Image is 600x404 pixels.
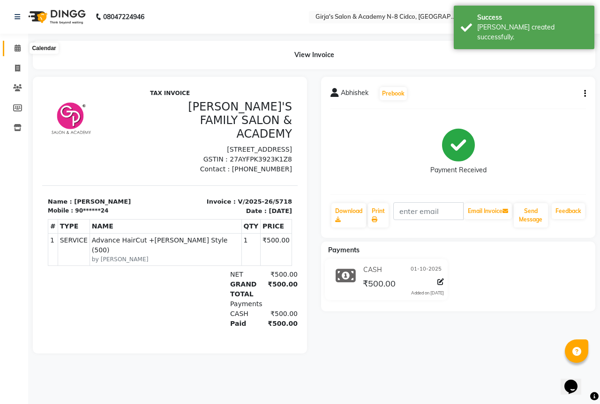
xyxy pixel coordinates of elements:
div: ₹500.00 [219,184,255,193]
small: by [PERSON_NAME] [50,169,197,177]
th: NAME [47,133,199,147]
td: SERVICE [15,147,47,180]
td: ₹500.00 [218,147,250,180]
span: Advance HairCut +[PERSON_NAME] Style (500) [50,149,197,169]
div: Paid [182,233,219,242]
b: 08047224946 [103,4,144,30]
th: # [6,133,16,147]
div: View Invoice [33,41,595,69]
div: GRAND TOTAL [182,193,219,213]
p: Name : [PERSON_NAME] [6,111,122,120]
img: logo [24,4,88,30]
div: Success [477,13,587,22]
div: NET [182,184,219,193]
h3: [PERSON_NAME]'S FAMILY SALON & ACADEMY [134,14,250,55]
span: CASH [363,265,382,275]
iframe: chat widget [561,367,591,395]
button: Email Invoice [464,203,512,219]
p: Invoice : V/2025-26/5718 [134,111,250,120]
th: TYPE [15,133,47,147]
div: ₹500.00 [219,193,255,213]
th: QTY [199,133,218,147]
div: Mobile : [6,120,31,129]
div: ₹500.00 [219,233,255,242]
span: CASH [188,224,206,231]
div: Calendar [30,43,58,54]
span: Abhishek [341,88,368,101]
td: 1 [199,147,218,180]
a: Print [368,203,389,228]
div: Payments [182,213,219,223]
p: Date : [DATE] [134,120,250,130]
button: Send Message [514,203,548,228]
h2: TAX INVOICE [6,4,250,10]
a: Feedback [552,203,585,219]
td: 1 [6,147,16,180]
input: enter email [393,202,464,220]
a: Download [331,203,366,228]
span: 01-10-2025 [411,265,442,275]
p: GSTIN : 27AYFPK3923K1Z8 [134,68,250,78]
span: Payments [328,246,360,254]
div: ₹500.00 [219,223,255,233]
p: Contact : [PHONE_NUMBER] [134,78,250,88]
span: ₹500.00 [363,278,396,291]
button: Prebook [380,87,407,100]
div: Bill created successfully. [477,22,587,42]
div: Payment Received [430,165,487,175]
div: Added on [DATE] [411,290,444,296]
p: THANK YOU. Please visit again [PERSON_NAME]'S SALONS ! [6,254,250,262]
th: PRICE [218,133,250,147]
p: [STREET_ADDRESS] [134,59,250,68]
